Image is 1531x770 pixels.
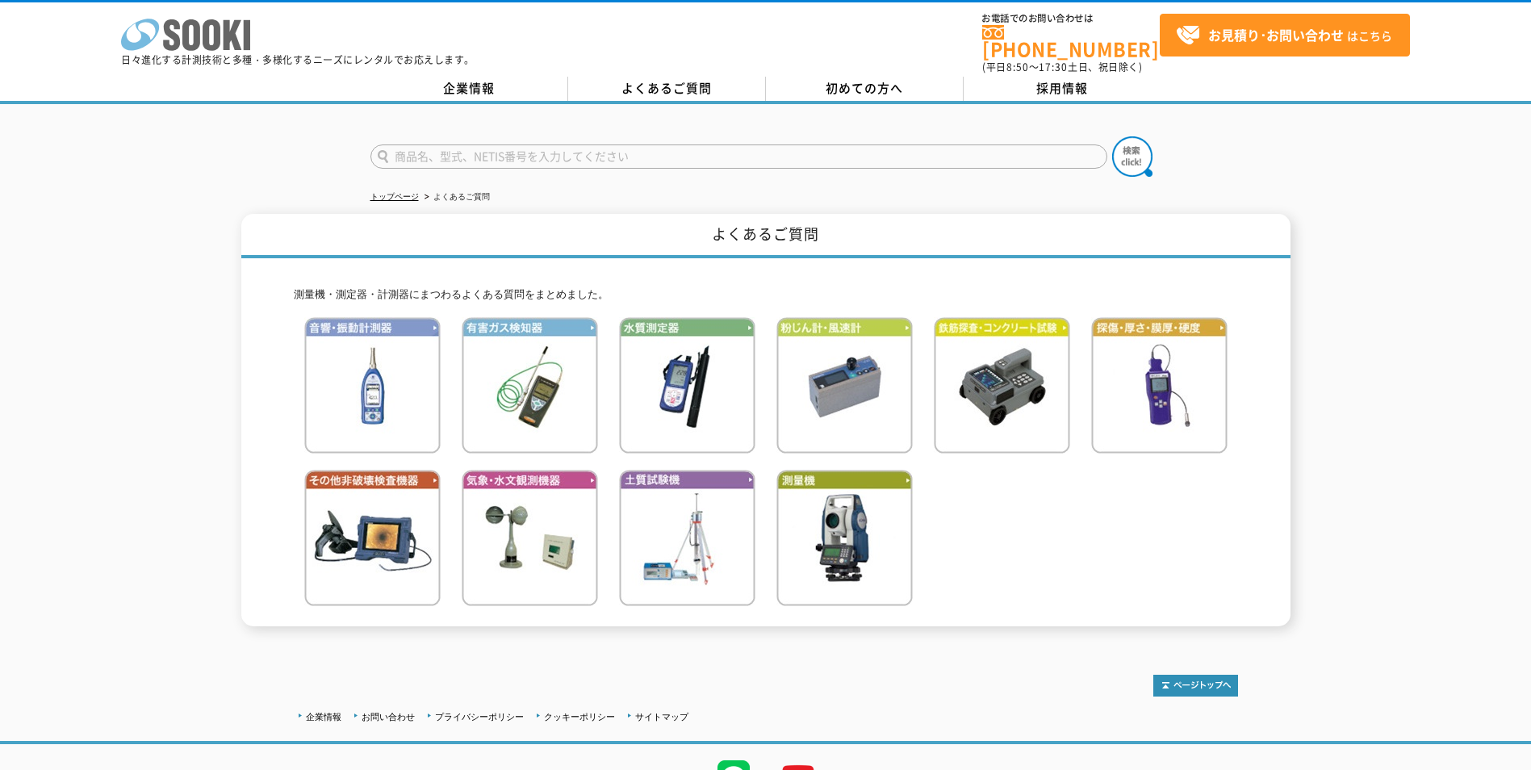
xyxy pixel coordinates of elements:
[370,77,568,101] a: 企業情報
[304,317,441,454] img: 音響・振動計測器
[1091,317,1228,454] img: 探傷・厚さ・膜厚・硬度
[766,77,964,101] a: 初めての方へ
[462,470,598,606] img: 気象・水文観測機器
[435,712,524,722] a: プライバシーポリシー
[462,317,598,454] img: 有害ガス検知器
[619,470,755,606] img: 土質試験機
[635,712,688,722] a: サイトマップ
[421,189,490,206] li: よくあるご質問
[304,470,441,606] img: その他非破壊検査機器
[1112,136,1152,177] img: btn_search.png
[294,287,1238,303] p: 測量機・測定器・計測器にまつわるよくある質問をまとめました。
[1006,60,1029,74] span: 8:50
[619,317,755,454] img: 水質測定器
[982,25,1160,58] a: [PHONE_NUMBER]
[776,317,913,454] img: 粉じん計・風速計
[121,55,475,65] p: 日々進化する計測技術と多種・多様化するニーズにレンタルでお応えします。
[1208,25,1344,44] strong: お見積り･お問い合わせ
[1176,23,1392,48] span: はこちら
[934,317,1070,454] img: 鉄筋検査・コンクリート試験
[982,14,1160,23] span: お電話でのお問い合わせは
[1160,14,1410,56] a: お見積り･お問い合わせはこちら
[370,192,419,201] a: トップページ
[1039,60,1068,74] span: 17:30
[982,60,1142,74] span: (平日 ～ 土日、祝日除く)
[544,712,615,722] a: クッキーポリシー
[370,144,1107,169] input: 商品名、型式、NETIS番号を入力してください
[964,77,1161,101] a: 採用情報
[568,77,766,101] a: よくあるご質問
[776,470,913,606] img: 測量機
[1153,675,1238,697] img: トップページへ
[362,712,415,722] a: お問い合わせ
[826,79,903,97] span: 初めての方へ
[241,214,1290,258] h1: よくあるご質問
[306,712,341,722] a: 企業情報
